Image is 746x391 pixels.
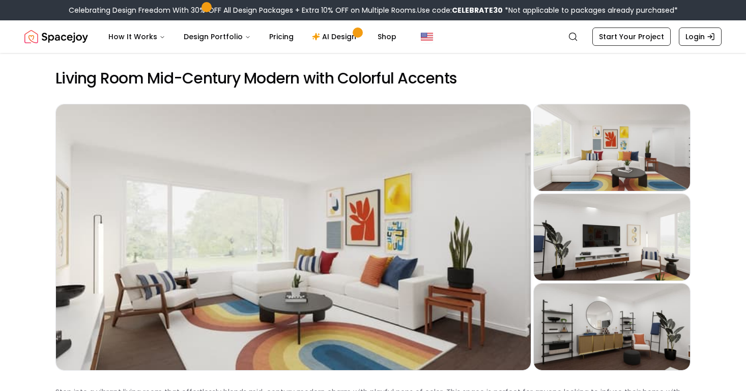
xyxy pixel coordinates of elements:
a: Pricing [261,26,302,47]
img: Spacejoy Logo [24,26,88,47]
a: Spacejoy [24,26,88,47]
button: Design Portfolio [176,26,259,47]
b: CELEBRATE30 [452,5,503,15]
nav: Main [100,26,405,47]
span: Use code: [417,5,503,15]
a: Shop [369,26,405,47]
h2: Living Room Mid-Century Modern with Colorful Accents [55,69,691,88]
a: Login [679,27,722,46]
div: Celebrating Design Freedom With 30% OFF All Design Packages + Extra 10% OFF on Multiple Rooms. [69,5,678,15]
button: How It Works [100,26,174,47]
a: Start Your Project [592,27,671,46]
img: United States [421,31,433,43]
span: *Not applicable to packages already purchased* [503,5,678,15]
a: AI Design [304,26,367,47]
nav: Global [24,20,722,53]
